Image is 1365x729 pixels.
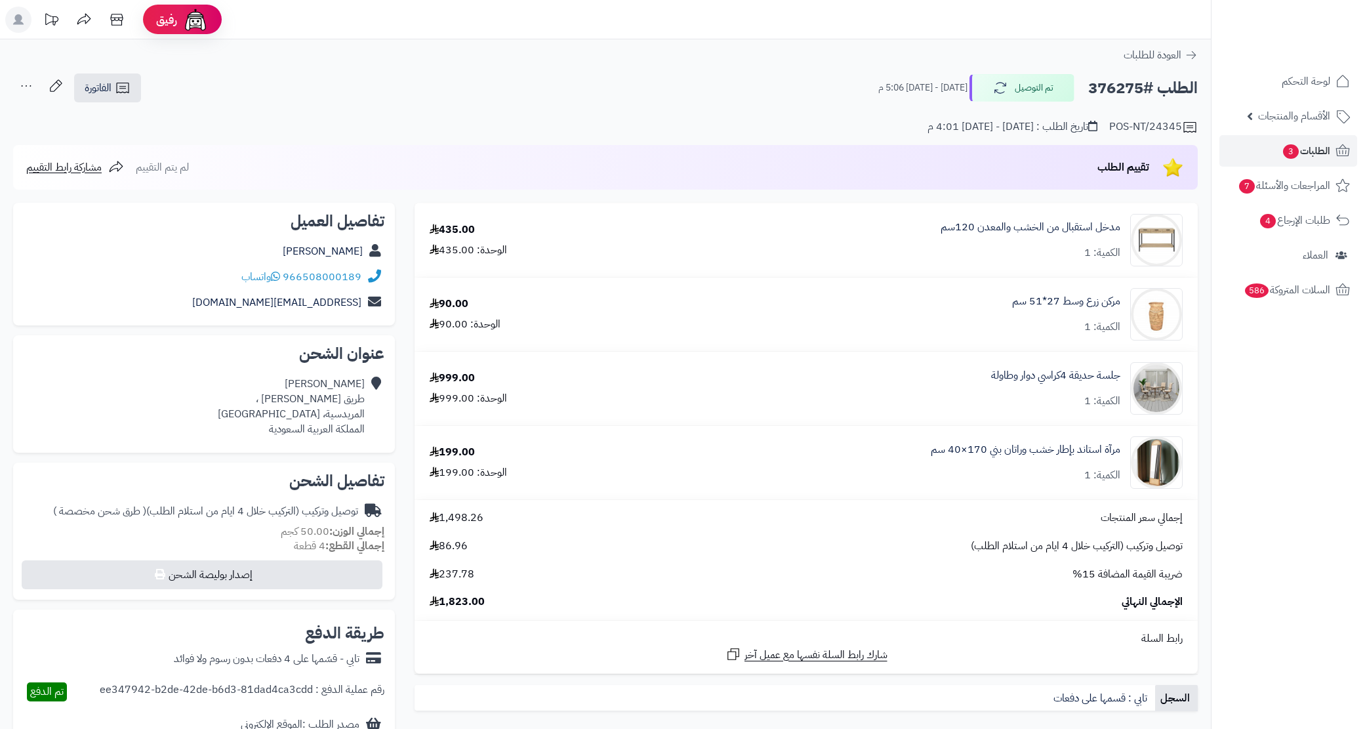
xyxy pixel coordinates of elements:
[1048,685,1155,711] a: تابي : قسمها على دفعات
[430,465,507,480] div: الوحدة: 199.00
[1131,436,1182,489] img: 1753171485-1-90x90.jpg
[1088,75,1198,102] h2: الطلب #376275
[74,73,141,102] a: الفاتورة
[100,682,384,701] div: رقم عملية الدفع : ee347942-b2de-42de-b6d3-81dad4ca3cdd
[1131,288,1182,341] img: 1732716903-110308010445-90x90.jpg
[1260,214,1276,228] span: 4
[1238,177,1330,195] span: المراجعات والأسئلة
[325,538,384,554] strong: إجمالي القطع:
[156,12,177,28] span: رفيق
[725,646,887,663] a: شارك رابط السلة نفسها مع عميل آخر
[30,684,64,699] span: تم الدفع
[1219,66,1357,97] a: لوحة التحكم
[1084,245,1120,260] div: الكمية: 1
[22,560,382,589] button: إصدار بوليصة الشحن
[420,631,1192,646] div: رابط السلة
[1303,246,1328,264] span: العملاء
[430,539,468,554] span: 86.96
[430,594,485,610] span: 1,823.00
[991,368,1120,383] a: جلسة حديقة 4كراسي دوار وطاولة
[1258,107,1330,125] span: الأقسام والمنتجات
[969,74,1074,102] button: تم التوصيل
[1124,47,1181,63] span: العودة للطلبات
[744,648,887,663] span: شارك رابط السلة نفسها مع عميل آخر
[85,80,112,96] span: الفاتورة
[941,220,1120,235] a: مدخل استقبال من الخشب والمعدن 120سم
[1282,142,1330,160] span: الطلبات
[1131,214,1182,266] img: 1737812699-1733829409595-1704973225-220608010388-90x90.jpg
[1245,283,1269,298] span: 586
[1122,594,1183,610] span: الإجمالي النهائي
[182,7,209,33] img: ai-face.png
[174,652,359,667] div: تابي - قسّمها على 4 دفعات بدون رسوم ولا فوائد
[1109,119,1198,135] div: POS-NT/24345
[1283,144,1299,159] span: 3
[1239,179,1255,194] span: 7
[1124,47,1198,63] a: العودة للطلبات
[283,269,361,285] a: 966508000189
[329,524,384,539] strong: إجمالي الوزن:
[1012,294,1120,309] a: مركن زرع وسط 27*51 سم
[1219,274,1357,306] a: السلات المتروكة586
[1259,211,1330,230] span: طلبات الإرجاع
[931,442,1120,457] a: مرآة استاند بإطار خشب وراتان بني 170×40 سم
[1219,240,1357,271] a: العملاء
[1097,159,1149,175] span: تقييم الطلب
[1101,510,1183,526] span: إجمالي سعر المنتجات
[53,504,358,519] div: توصيل وتركيب (التركيب خلال 4 ايام من استلام الطلب)
[294,538,384,554] small: 4 قطعة
[1219,170,1357,201] a: المراجعات والأسئلة7
[281,524,384,539] small: 50.00 كجم
[1219,205,1357,236] a: طلبات الإرجاع4
[430,371,475,386] div: 999.00
[35,7,68,36] a: تحديثات المنصة
[430,222,475,238] div: 435.00
[1276,31,1353,58] img: logo-2.png
[430,297,468,312] div: 90.00
[24,213,384,229] h2: تفاصيل العميل
[430,445,475,460] div: 199.00
[1282,72,1330,91] span: لوحة التحكم
[305,625,384,641] h2: طريقة الدفع
[1072,567,1183,582] span: ضريبة القيمة المضافة 15%
[1131,362,1182,415] img: 1754462782-110119010024-90x90.jpg
[878,81,968,94] small: [DATE] - [DATE] 5:06 م
[1084,394,1120,409] div: الكمية: 1
[430,317,500,332] div: الوحدة: 90.00
[430,567,474,582] span: 237.78
[192,295,361,310] a: [EMAIL_ADDRESS][DOMAIN_NAME]
[1155,685,1198,711] a: السجل
[1244,281,1330,299] span: السلات المتروكة
[927,119,1097,135] div: تاريخ الطلب : [DATE] - [DATE] 4:01 م
[53,503,146,519] span: ( طرق شحن مخصصة )
[1084,468,1120,483] div: الكمية: 1
[430,510,483,526] span: 1,498.26
[971,539,1183,554] span: توصيل وتركيب (التركيب خلال 4 ايام من استلام الطلب)
[430,243,507,258] div: الوحدة: 435.00
[283,243,363,259] a: [PERSON_NAME]
[241,269,280,285] a: واتساب
[24,473,384,489] h2: تفاصيل الشحن
[136,159,189,175] span: لم يتم التقييم
[24,346,384,362] h2: عنوان الشحن
[26,159,102,175] span: مشاركة رابط التقييم
[218,377,365,436] div: [PERSON_NAME] طريق [PERSON_NAME] ، المريدسية، [GEOGRAPHIC_DATA] المملكة العربية السعودية
[1084,320,1120,335] div: الكمية: 1
[430,391,507,406] div: الوحدة: 999.00
[1219,135,1357,167] a: الطلبات3
[26,159,124,175] a: مشاركة رابط التقييم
